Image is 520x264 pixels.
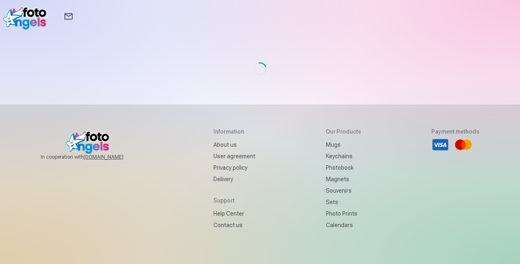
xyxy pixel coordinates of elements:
a: Magnets [326,173,361,185]
a: Privacy policy [213,162,255,173]
a: Help Center [213,208,255,219]
a: About us [213,139,255,150]
a: Calendars [326,219,361,231]
span: In cooperation with [41,154,143,160]
a: Contact us [213,219,255,231]
h5: Payment methods [431,127,479,136]
li: Mastercard [454,136,472,154]
a: User agreement [213,150,255,162]
a: Photobook [326,162,361,173]
a: Souvenirs [326,185,361,196]
img: /fa1 [3,3,50,30]
li: Visa [431,136,449,154]
a: Delivery [213,173,255,185]
a: Mugs [326,139,361,150]
a: Sets [326,196,361,208]
h5: Information [213,127,255,136]
a: Keychains [326,150,361,162]
a: Photo prints [326,208,361,219]
h5: Our products [326,127,361,136]
a: [DOMAIN_NAME] [84,154,143,160]
h5: Support [213,196,255,205]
